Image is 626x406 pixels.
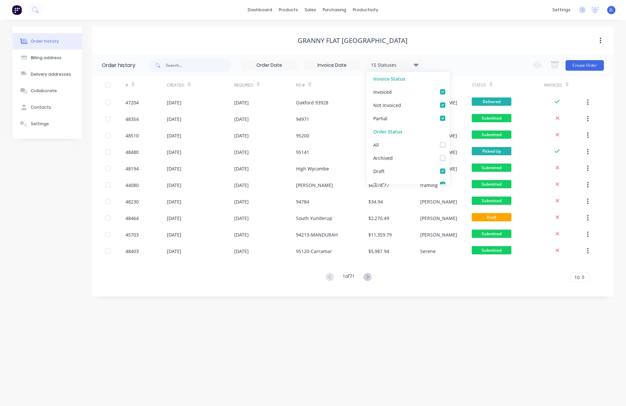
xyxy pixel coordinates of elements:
div: Partial [373,115,387,122]
div: Contacts [31,104,51,110]
span: 10 [574,274,580,281]
div: [DATE] [167,149,181,156]
div: [DATE] [234,215,249,222]
a: dashboard [244,5,276,15]
span: Submitted [472,180,511,188]
div: 44080 [126,182,139,189]
div: [DATE] [234,198,249,205]
span: JL [609,7,613,13]
div: Status [472,82,486,88]
div: [DATE] [167,248,181,255]
div: 94971 [296,116,309,123]
div: Archived [373,154,393,161]
span: Submitted [472,230,511,238]
div: $34.94 [368,198,383,205]
button: Collaborate [13,83,82,99]
div: [DATE] [167,182,181,189]
div: [DATE] [234,132,249,139]
div: Serene [420,248,436,255]
button: Order history [13,33,82,50]
div: 45703 [126,231,139,238]
div: Invoiced [373,88,392,95]
div: sales [301,5,319,15]
div: Oakford 93928 [296,99,328,106]
div: 15 Statuses [367,61,423,69]
div: PO # [296,76,368,94]
div: [PERSON_NAME] [420,215,457,222]
div: [DATE] [234,231,249,238]
span: Draft [472,213,511,221]
div: settings [549,5,574,15]
div: [DATE] [234,165,249,172]
span: Submitted [472,130,511,139]
input: Order Date [241,60,297,70]
div: 1 of 71 [343,273,355,282]
div: $2,270.49 [368,215,389,222]
div: Order Status [367,125,450,138]
div: [DATE] [234,99,249,106]
div: Delivery addresses [31,71,71,77]
span: Delivered [472,97,511,106]
div: [PERSON_NAME] [420,231,457,238]
div: Quote [373,181,387,188]
div: [DATE] [167,99,181,106]
div: Required [234,82,253,88]
div: products [276,5,301,15]
button: Billing address [13,50,82,66]
div: Granny Flat [GEOGRAPHIC_DATA] [298,37,408,45]
div: [DATE] [167,231,181,238]
div: 48464 [126,215,139,222]
div: [DATE] [167,165,181,172]
div: # [126,76,167,94]
div: High Wycombe [296,165,329,172]
button: Delivery addresses [13,66,82,83]
div: Invoiced [544,76,585,94]
div: Order history [31,38,59,44]
img: Factory [12,5,22,15]
div: 48194 [126,165,139,172]
div: 48480 [126,149,139,156]
div: [DATE] [234,149,249,156]
div: South Yunderup [296,215,332,222]
div: Not Invoiced [373,101,401,108]
div: [DATE] [167,116,181,123]
div: 94213-MANDURAH [296,231,338,238]
div: [DATE] [234,248,249,255]
div: Invoice Status [367,72,450,85]
div: PO # [296,82,305,88]
div: 48403 [126,248,139,255]
div: [DATE] [167,215,181,222]
div: $5,987.94 [368,248,389,255]
button: Create Order [566,60,604,71]
span: Submitted [472,197,511,205]
span: Submitted [472,164,511,172]
div: All [373,141,379,148]
input: Invoice Date [304,60,360,70]
span: Submitted [472,114,511,122]
div: Invoiced [544,82,562,88]
div: 47204 [126,99,139,106]
span: Picked Up [472,147,511,155]
div: Required [234,76,296,94]
div: [DATE] [234,182,249,189]
div: 48230 [126,198,139,205]
div: 95200 [296,132,309,139]
div: $11,359.79 [368,231,392,238]
span: Submitted [472,246,511,254]
div: framing [420,182,438,189]
div: Billing address [31,55,61,61]
div: 94784 [296,198,309,205]
div: [DATE] [234,116,249,123]
div: 48510 [126,132,139,139]
div: Created [167,82,184,88]
button: Settings [13,116,82,132]
div: 48354 [126,116,139,123]
div: Order history [102,61,135,69]
div: Created [167,76,234,94]
div: purchasing [319,5,350,15]
div: # [126,82,128,88]
div: 95141 [296,149,309,156]
div: 95120-Carramar [296,248,332,255]
input: Search... [166,59,231,72]
div: $6,674.77 [368,182,389,189]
